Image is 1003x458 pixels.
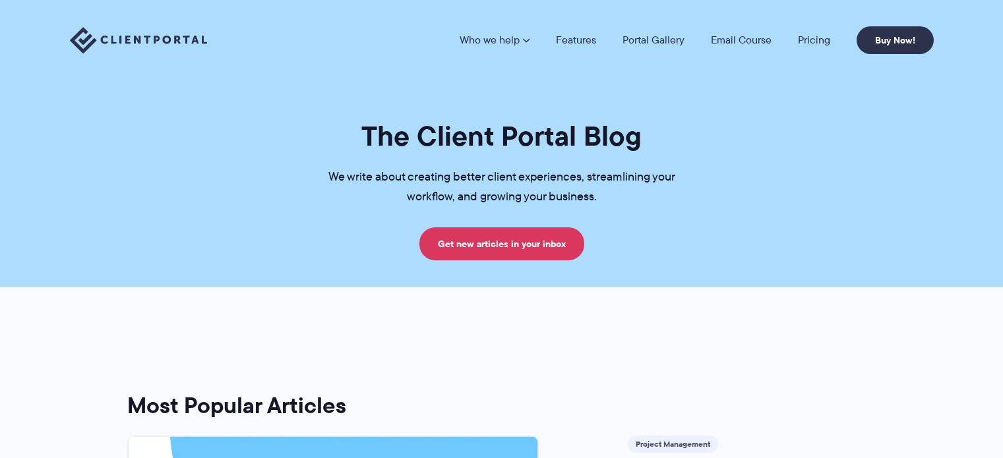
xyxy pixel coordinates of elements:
[857,26,934,54] a: Buy Now!
[127,392,876,419] h2: Most Popular Articles
[623,35,684,45] a: Portal Gallery
[320,167,683,207] p: We write about creating better client experiences, streamlining your workflow, and growing your b...
[419,227,584,260] a: Get new articles in your inbox
[556,35,596,45] a: Features
[636,438,710,450] a: Project Management
[711,35,772,45] a: Email Course
[320,119,683,154] h1: The Client Portal Blog
[798,35,830,45] a: Pricing
[460,35,530,45] a: Who we help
